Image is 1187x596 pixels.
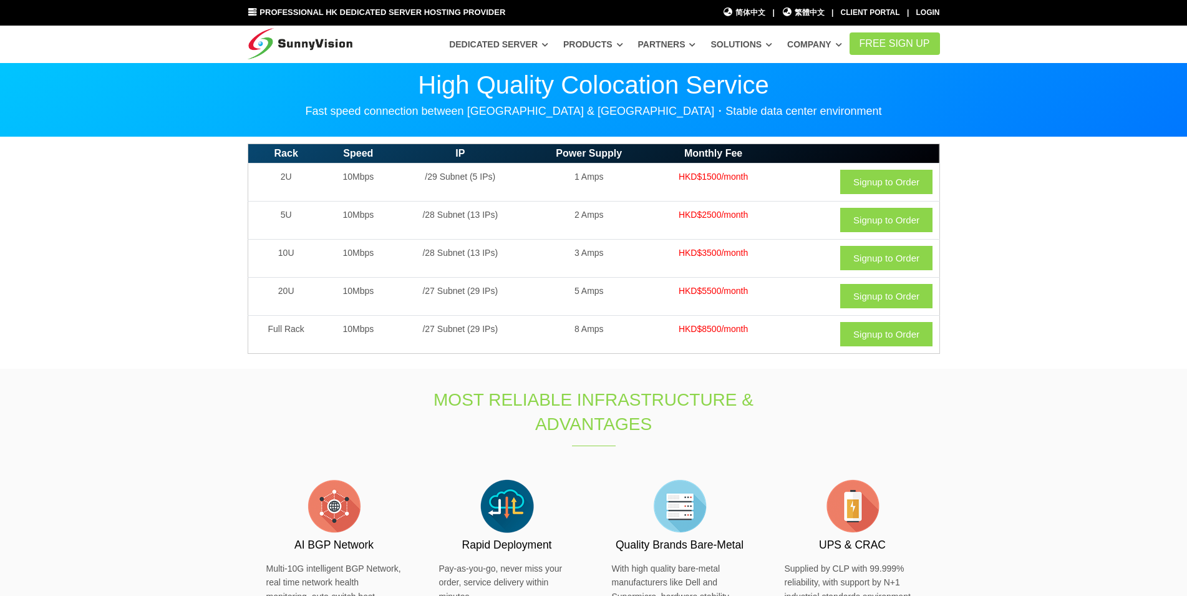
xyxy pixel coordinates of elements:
[841,8,900,17] a: Client Portal
[528,315,650,353] td: 8 Amps
[392,239,528,277] td: /28 Subnet (13 IPs)
[528,239,650,277] td: 3 Amps
[710,33,772,56] a: Solutions
[248,72,940,97] p: High Quality Colocation Service
[840,246,933,270] a: Signup to Order
[850,32,940,55] a: FREE Sign Up
[449,33,548,56] a: Dedicated Server
[248,144,324,164] th: Rack
[324,315,392,353] td: 10Mbps
[650,144,777,164] th: Monthly Fee
[563,33,623,56] a: Products
[324,144,392,164] th: Speed
[248,201,324,239] td: 5U
[528,163,650,201] td: 1 Amps
[679,172,748,182] span: HKD$1500/month
[324,277,392,315] td: 10Mbps
[679,248,748,258] span: HKD$3500/month
[679,324,748,334] span: HKD$8500/month
[840,322,933,346] a: Signup to Order
[723,7,766,19] a: 简体中文
[392,201,528,239] td: /28 Subnet (13 IPs)
[303,475,366,537] img: flat-internet.png
[392,315,528,353] td: /27 Subnet (29 IPs)
[248,163,324,201] td: 2U
[528,201,650,239] td: 2 Amps
[840,208,933,232] a: Signup to Order
[324,201,392,239] td: 10Mbps
[392,163,528,201] td: /29 Subnet (5 IPs)
[248,315,324,353] td: Full Rack
[266,537,402,553] h3: AI BGP Network
[528,144,650,164] th: Power Supply
[528,277,650,315] td: 5 Amps
[324,163,392,201] td: 10Mbps
[649,475,711,537] img: flat-server-alt.png
[248,239,324,277] td: 10U
[259,7,505,17] span: Professional HK Dedicated Server Hosting Provider
[439,537,575,553] h3: Rapid Deployment
[392,144,528,164] th: IP
[772,7,774,19] li: |
[324,239,392,277] td: 10Mbps
[612,537,748,553] h3: Quality Brands Bare-Metal
[782,7,825,19] a: 繁體中文
[787,33,842,56] a: Company
[679,210,748,220] span: HKD$2500/month
[476,475,538,537] img: flat-cloud-in-out.png
[638,33,696,56] a: Partners
[386,388,802,436] h1: Most Reliable Infrastructure & Advantages
[840,284,933,308] a: Signup to Order
[248,277,324,315] td: 20U
[840,170,933,194] a: Signup to Order
[821,475,884,537] img: flat-battery.png
[248,104,940,119] p: Fast speed connection between [GEOGRAPHIC_DATA] & [GEOGRAPHIC_DATA]・Stable data center environment
[916,8,940,17] a: Login
[392,277,528,315] td: /27 Subnet (29 IPs)
[785,537,921,553] h3: UPS & CRAC
[831,7,833,19] li: |
[679,286,748,296] span: HKD$5500/month
[907,7,909,19] li: |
